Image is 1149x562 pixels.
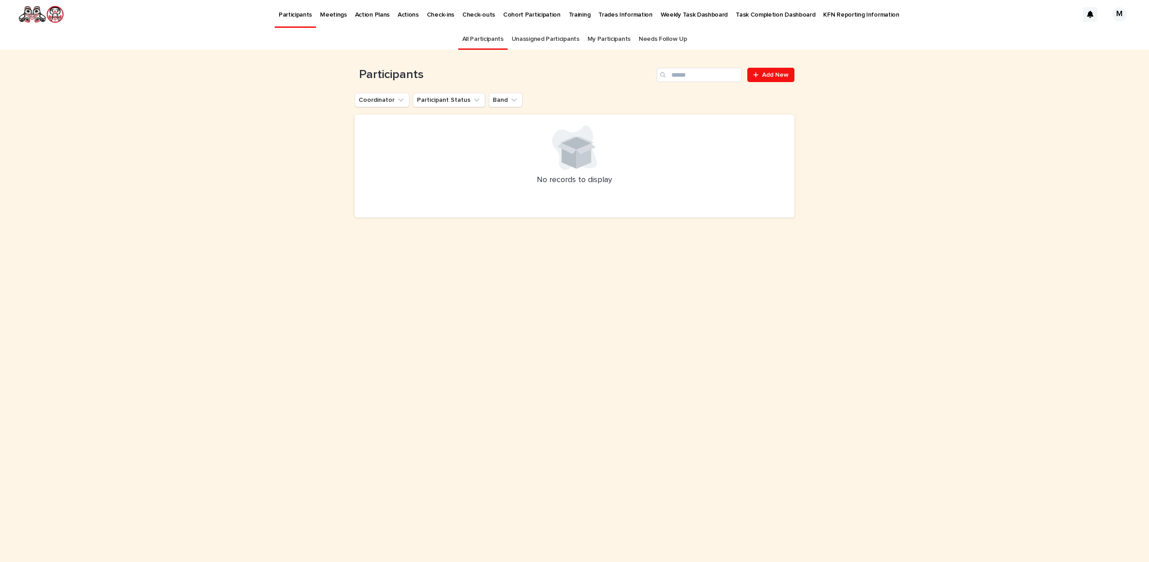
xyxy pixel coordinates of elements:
[18,5,64,23] img: rNyI97lYS1uoOg9yXW8k
[413,93,485,107] button: Participant Status
[512,29,579,50] a: Unassigned Participants
[588,29,631,50] a: My Participants
[355,93,409,107] button: Coordinator
[489,93,522,107] button: Band
[747,68,794,82] a: Add New
[762,72,789,78] span: Add New
[462,29,504,50] a: All Participants
[639,29,687,50] a: Needs Follow Up
[355,68,653,82] h1: Participants
[365,175,784,185] p: No records to display
[657,68,742,82] input: Search
[1112,7,1127,22] div: M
